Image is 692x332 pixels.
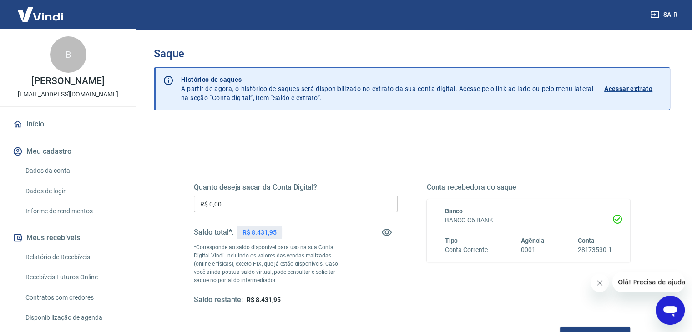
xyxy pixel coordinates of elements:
[577,245,612,255] h6: 28173530-1
[242,228,276,237] p: R$ 8.431,95
[445,207,463,215] span: Banco
[181,75,593,84] p: Histórico de saques
[18,90,118,99] p: [EMAIL_ADDRESS][DOMAIN_NAME]
[11,114,125,134] a: Início
[648,6,681,23] button: Sair
[194,228,233,237] h5: Saldo total*:
[5,6,76,14] span: Olá! Precisa de ajuda?
[22,202,125,221] a: Informe de rendimentos
[11,0,70,28] img: Vindi
[22,182,125,201] a: Dados de login
[521,245,545,255] h6: 0001
[604,84,652,93] p: Acessar extrato
[445,237,458,244] span: Tipo
[194,295,243,305] h5: Saldo restante:
[427,183,631,192] h5: Conta recebedora do saque
[445,245,488,255] h6: Conta Corrente
[521,237,545,244] span: Agência
[11,228,125,248] button: Meus recebíveis
[194,183,398,192] h5: Quanto deseja sacar da Conta Digital?
[31,76,104,86] p: [PERSON_NAME]
[154,47,670,60] h3: Saque
[445,216,612,225] h6: BANCO C6 BANK
[22,161,125,180] a: Dados da conta
[194,243,347,284] p: *Corresponde ao saldo disponível para uso na sua Conta Digital Vindi. Incluindo os valores das ve...
[591,274,609,292] iframe: Fechar mensagem
[612,272,685,292] iframe: Mensagem da empresa
[22,308,125,327] a: Disponibilização de agenda
[22,288,125,307] a: Contratos com credores
[577,237,595,244] span: Conta
[604,75,662,102] a: Acessar extrato
[656,296,685,325] iframe: Botão para abrir a janela de mensagens
[181,75,593,102] p: A partir de agora, o histórico de saques será disponibilizado no extrato da sua conta digital. Ac...
[22,248,125,267] a: Relatório de Recebíveis
[247,296,280,303] span: R$ 8.431,95
[22,268,125,287] a: Recebíveis Futuros Online
[11,141,125,161] button: Meu cadastro
[50,36,86,73] div: B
